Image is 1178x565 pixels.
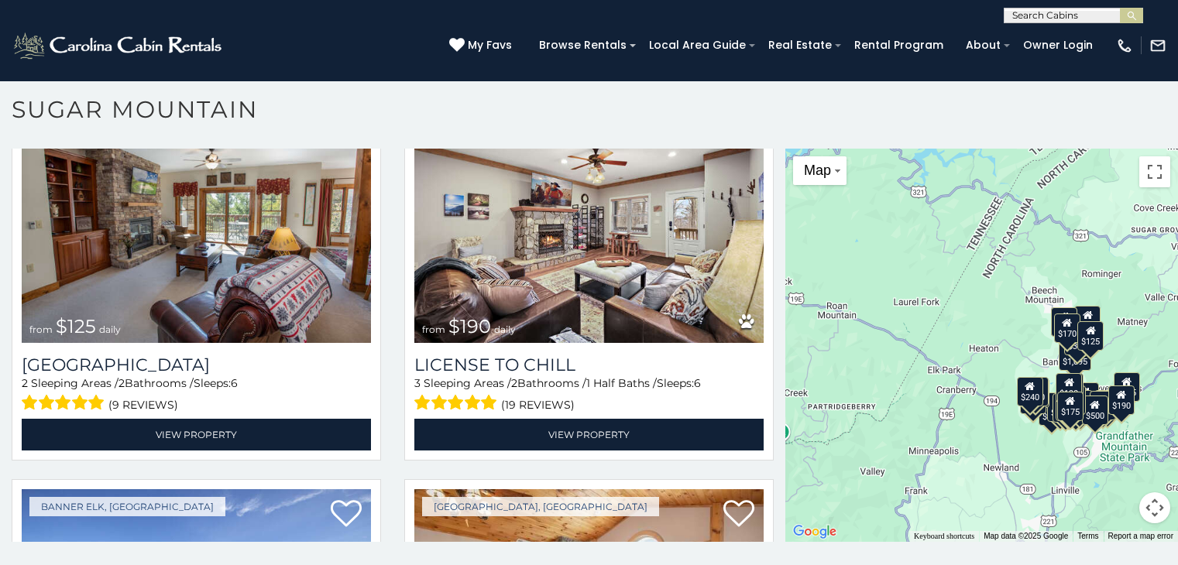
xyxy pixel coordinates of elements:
[468,37,512,53] span: My Favs
[1116,37,1133,54] img: phone-regular-white.png
[22,419,371,450] a: View Property
[958,33,1008,57] a: About
[789,522,840,542] a: Open this area in Google Maps (opens a new window)
[511,376,517,390] span: 2
[761,33,840,57] a: Real Estate
[1058,341,1090,371] div: $1,095
[641,33,754,57] a: Local Area Guide
[1089,391,1115,420] div: $195
[694,376,701,390] span: 6
[531,33,634,57] a: Browse Rentals
[414,109,764,343] a: License to Chill from $190 daily
[1072,382,1098,412] div: $200
[1149,37,1166,54] img: mail-regular-white.png
[414,109,764,343] img: License to Chill
[29,324,53,335] span: from
[984,532,1068,540] span: Map data ©2025 Google
[12,30,226,61] img: White-1-2.png
[804,163,831,178] span: Map
[1077,321,1104,351] div: $125
[1139,492,1170,523] button: Map camera controls
[22,109,371,343] a: Bearfoot Lodge from $125 daily
[1055,392,1081,421] div: $175
[1053,393,1079,423] div: $155
[586,376,657,390] span: 1 Half Baths /
[414,375,764,415] div: Sleeping Areas / Bathrooms / Sleeps:
[414,376,421,390] span: 3
[331,498,362,531] a: Add to favorites
[22,354,371,375] a: [GEOGRAPHIC_DATA]
[449,37,516,54] a: My Favs
[1139,156,1170,187] button: Toggle fullscreen view
[1016,377,1042,406] div: $240
[29,497,225,516] a: Banner Elk, [GEOGRAPHIC_DATA]
[22,109,371,343] img: Bearfoot Lodge
[1022,378,1049,408] div: $225
[847,33,951,57] a: Rental Program
[414,419,764,450] a: View Property
[501,395,575,415] span: (19 reviews)
[1113,372,1139,402] div: $155
[422,497,659,516] a: [GEOGRAPHIC_DATA], [GEOGRAPHIC_DATA]
[422,324,445,335] span: from
[1077,532,1098,540] a: Terms (opens in new tab)
[414,354,764,375] a: License to Chill
[793,156,847,185] button: Change map style
[1108,385,1134,415] div: $190
[1053,313,1080,343] div: $170
[789,522,840,542] img: Google
[1108,532,1173,540] a: Report a map error
[231,376,238,390] span: 6
[1022,377,1048,406] div: $210
[108,395,178,415] span: (9 reviews)
[1056,392,1083,421] div: $175
[1074,306,1101,335] div: $225
[1015,33,1101,57] a: Owner Login
[1057,373,1084,402] div: $265
[448,315,491,337] span: $190
[914,531,974,542] button: Keyboard shortcuts
[1051,307,1077,337] div: $240
[22,354,371,375] h3: Bearfoot Lodge
[723,498,754,531] a: Add to favorites
[22,375,371,415] div: Sleeping Areas / Bathrooms / Sleeps:
[1081,395,1108,425] div: $500
[56,315,96,337] span: $125
[99,324,121,335] span: daily
[118,376,125,390] span: 2
[22,376,28,390] span: 2
[494,324,516,335] span: daily
[1056,373,1082,402] div: $190
[1060,385,1086,415] div: $195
